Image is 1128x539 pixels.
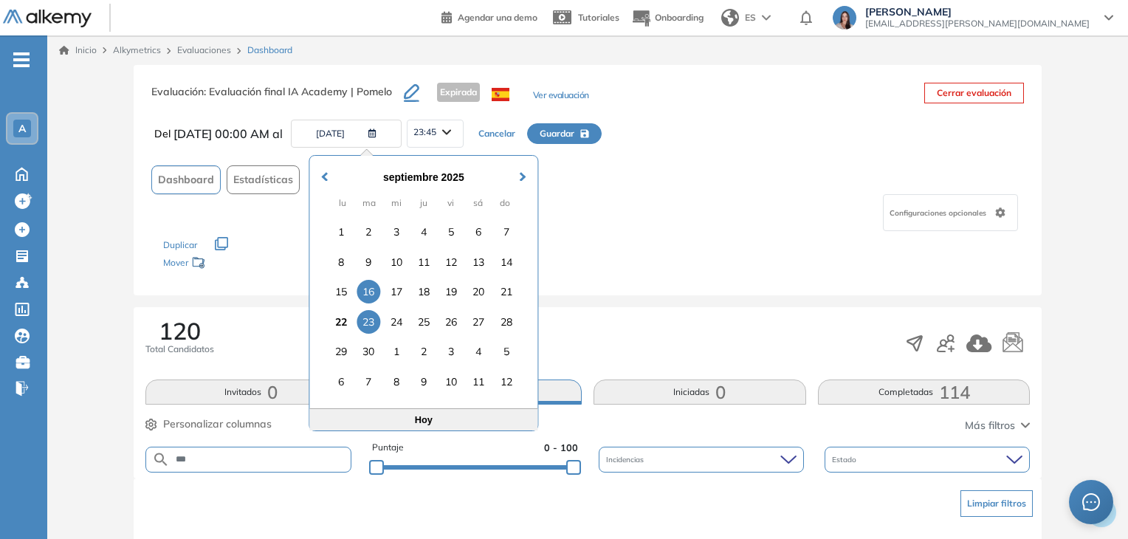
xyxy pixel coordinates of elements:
button: Iniciadas0 [594,380,806,405]
div: Choose martes, 30 de septiembre de 2025 [357,340,380,363]
div: Choose martes, 2 de septiembre de 2025 [357,220,380,244]
div: Choose domingo, 28 de septiembre de 2025 [495,310,518,334]
div: Choose viernes, 26 de septiembre de 2025 [439,310,463,334]
span: Dashboard [247,44,292,57]
div: Choose lunes, 22 de septiembre de 2025 [329,310,353,334]
div: Choose martes, 7 de octubre de 2025 [357,370,380,394]
img: ESP [492,88,509,101]
div: Choose lunes, 29 de septiembre de 2025 [329,340,353,363]
button: Completadas114 [818,380,1031,405]
div: Hoy [309,408,537,430]
button: Next Month [512,157,536,181]
div: Choose miércoles, 17 de septiembre de 2025 [385,280,408,303]
img: Logo [3,10,92,28]
div: Choose miércoles, 10 de septiembre de 2025 [385,250,408,274]
div: Choose domingo, 14 de septiembre de 2025 [495,250,518,274]
span: Agendar una demo [458,12,537,23]
span: Personalizar columnas [163,416,272,432]
div: Choose domingo, 21 de septiembre de 2025 [495,280,518,303]
div: Choose domingo, 12 de octubre de 2025 [495,370,518,394]
span: [EMAIL_ADDRESS][PERSON_NAME][DOMAIN_NAME] [865,18,1090,30]
div: vi [441,193,461,213]
span: Alkymetrics [113,44,161,55]
div: Choose miércoles, 3 de septiembre de 2025 [385,220,408,244]
span: 23:45 [413,126,436,138]
img: arrow [762,15,771,21]
div: mi [386,193,406,213]
div: Incidencias [599,447,804,473]
div: Choose domingo, 5 de octubre de 2025 [495,340,518,363]
span: Dashboard [158,172,214,188]
button: Cerrar evaluación [924,83,1024,103]
i: - [13,58,30,61]
a: Inicio [59,44,97,57]
div: Choose miércoles, 1 de octubre de 2025 [385,340,408,363]
div: Choose viernes, 19 de septiembre de 2025 [439,280,463,303]
img: SEARCH_ALT [152,450,170,469]
span: Incidencias [606,454,647,465]
div: Choose sábado, 13 de septiembre de 2025 [467,250,490,274]
div: Configuraciones opcionales [883,194,1018,231]
a: Agendar una demo [441,7,537,25]
div: lu [332,193,352,213]
div: Choose viernes, 10 de octubre de 2025 [439,370,463,394]
span: Total Candidatos [145,343,214,356]
div: ma [360,193,379,213]
div: Choose martes, 9 de septiembre de 2025 [357,250,380,274]
div: Choose viernes, 5 de septiembre de 2025 [439,220,463,244]
div: Choose sábado, 6 de septiembre de 2025 [467,220,490,244]
span: Duplicar [163,239,197,250]
div: Choose martes, 16 de septiembre de 2025 [357,280,380,303]
span: Guardar [540,127,574,140]
div: Choose miércoles, 24 de septiembre de 2025 [385,310,408,334]
div: Choose domingo, 7 de septiembre de 2025 [495,220,518,244]
div: Choose martes, 23 de septiembre de 2025 [357,310,380,334]
span: A [18,123,26,134]
div: month 2025-09 [324,217,524,396]
button: Previous Month [311,157,334,181]
button: Estadísticas [227,165,300,194]
button: Guardar [527,123,602,144]
div: Choose jueves, 2 de octubre de 2025 [412,340,436,363]
span: Tutoriales [578,12,619,23]
button: Invitados0 [145,380,358,405]
span: 0 - 100 [544,441,578,455]
span: Estadísticas [233,172,293,188]
div: sá [468,193,488,213]
span: Configuraciones opcionales [890,207,989,219]
div: Choose sábado, 11 de octubre de 2025 [467,370,490,394]
button: Dashboard [151,165,221,194]
div: Choose lunes, 8 de septiembre de 2025 [329,250,353,274]
span: al [272,125,283,143]
span: Onboarding [655,12,704,23]
div: Choose sábado, 4 de octubre de 2025 [467,340,490,363]
div: Choose viernes, 12 de septiembre de 2025 [439,250,463,274]
div: Choose lunes, 15 de septiembre de 2025 [329,280,353,303]
span: [PERSON_NAME] [865,6,1090,18]
img: world [721,9,739,27]
div: do [495,193,515,213]
span: Puntaje [372,441,404,455]
button: [DATE] [291,120,402,148]
span: Expirada [437,83,480,102]
div: Choose jueves, 25 de septiembre de 2025 [412,310,436,334]
span: ES [745,11,756,24]
h3: Evaluación [151,83,404,114]
div: Choose lunes, 6 de octubre de 2025 [329,370,353,394]
span: Estado [832,454,859,465]
div: Mover [163,250,311,278]
span: [DATE] 00:00 AM [173,125,269,143]
div: Choose viernes, 3 de octubre de 2025 [439,340,463,363]
div: Choose jueves, 18 de septiembre de 2025 [412,280,436,303]
span: Del [154,126,171,142]
a: Evaluaciones [177,44,231,55]
button: Ver evaluación [533,89,589,104]
button: Limpiar filtros [960,490,1033,517]
div: Choose jueves, 4 de septiembre de 2025 [412,220,436,244]
span: message [1082,493,1100,511]
button: Más filtros [965,418,1030,433]
div: ju [413,193,433,213]
div: septiembre 2025 [319,169,528,185]
div: Choose lunes, 1 de septiembre de 2025 [329,220,353,244]
div: Choose jueves, 9 de octubre de 2025 [412,370,436,394]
